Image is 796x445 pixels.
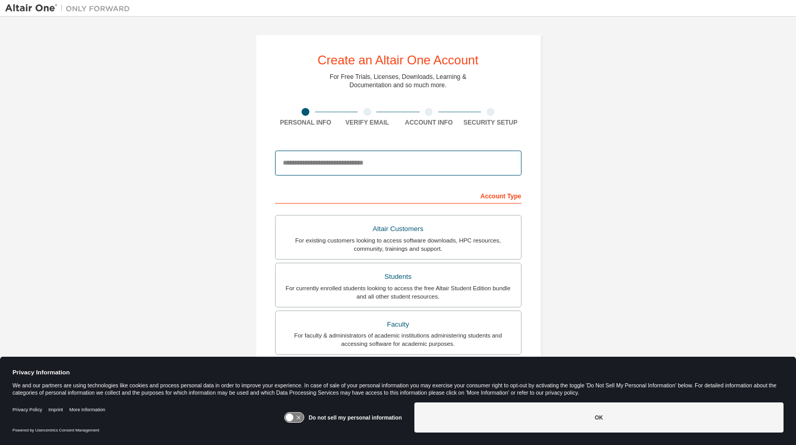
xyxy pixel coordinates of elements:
div: For currently enrolled students looking to access the free Altair Student Edition bundle and all ... [282,284,515,301]
div: Students [282,269,515,284]
div: Faculty [282,317,515,332]
div: For faculty & administrators of academic institutions administering students and accessing softwa... [282,331,515,348]
div: For Free Trials, Licenses, Downloads, Learning & Documentation and so much more. [330,73,466,89]
div: Personal Info [275,118,337,127]
div: Altair Customers [282,222,515,236]
div: For existing customers looking to access software downloads, HPC resources, community, trainings ... [282,236,515,253]
div: Account Info [398,118,460,127]
div: Security Setup [460,118,521,127]
div: Account Type [275,187,521,204]
div: Verify Email [336,118,398,127]
img: Altair One [5,3,135,14]
div: Create an Altair One Account [318,54,479,66]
